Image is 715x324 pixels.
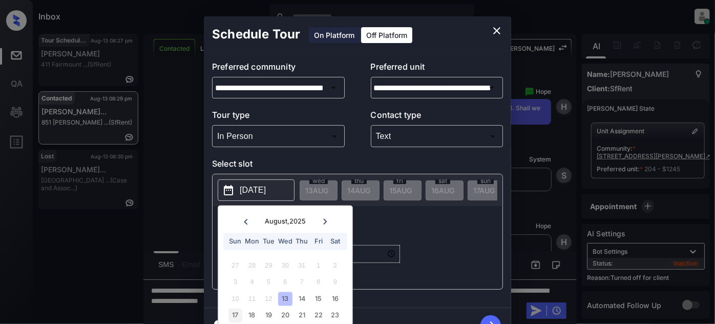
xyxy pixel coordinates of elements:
p: *Available time slots [227,206,502,224]
div: Off Platform [361,27,412,43]
button: close [487,21,507,41]
div: Not available Sunday, August 3rd, 2025 [228,275,242,289]
div: Mon [245,235,259,249]
div: In Person [215,128,342,145]
div: Sun [228,235,242,249]
div: Text [373,128,501,145]
div: Not available Monday, July 28th, 2025 [245,258,259,272]
div: Choose Friday, August 15th, 2025 [311,292,325,306]
p: [DATE] [240,184,266,196]
p: Preferred community [212,60,345,77]
div: Not available Wednesday, August 6th, 2025 [278,275,292,289]
div: Fri [311,235,325,249]
div: Choose Wednesday, August 13th, 2025 [278,292,292,306]
div: Thu [295,235,309,249]
div: August , 2025 [265,218,306,226]
p: Preferred unit [371,60,503,77]
div: On Platform [309,27,360,43]
div: Not available Sunday, August 10th, 2025 [228,292,242,306]
button: [DATE] [218,179,295,201]
div: Not available Tuesday, August 5th, 2025 [262,275,276,289]
div: Tue [262,235,276,249]
div: Not available Saturday, August 2nd, 2025 [328,258,342,272]
div: Not available Tuesday, August 12th, 2025 [262,292,276,306]
div: Sat [328,235,342,249]
div: Wed [278,235,292,249]
div: Not available Sunday, July 27th, 2025 [228,258,242,272]
div: Not available Monday, August 11th, 2025 [245,292,259,306]
div: Not available Friday, August 1st, 2025 [311,258,325,272]
p: Contact type [371,109,503,125]
div: off-platform-time-select [323,224,400,284]
div: Not available Tuesday, July 29th, 2025 [262,258,276,272]
div: Not available Wednesday, July 30th, 2025 [278,258,292,272]
button: Open [485,80,499,95]
p: Select slot [212,157,503,174]
div: Not available Friday, August 8th, 2025 [311,275,325,289]
div: Not available Saturday, August 9th, 2025 [328,275,342,289]
p: Tour type [212,109,345,125]
div: Choose Thursday, August 14th, 2025 [295,292,309,306]
div: Not available Thursday, July 31st, 2025 [295,258,309,272]
div: Choose Saturday, August 16th, 2025 [328,292,342,306]
div: Not available Thursday, August 7th, 2025 [295,275,309,289]
button: Open [326,80,341,95]
div: Not available Monday, August 4th, 2025 [245,275,259,289]
h2: Schedule Tour [204,16,308,52]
